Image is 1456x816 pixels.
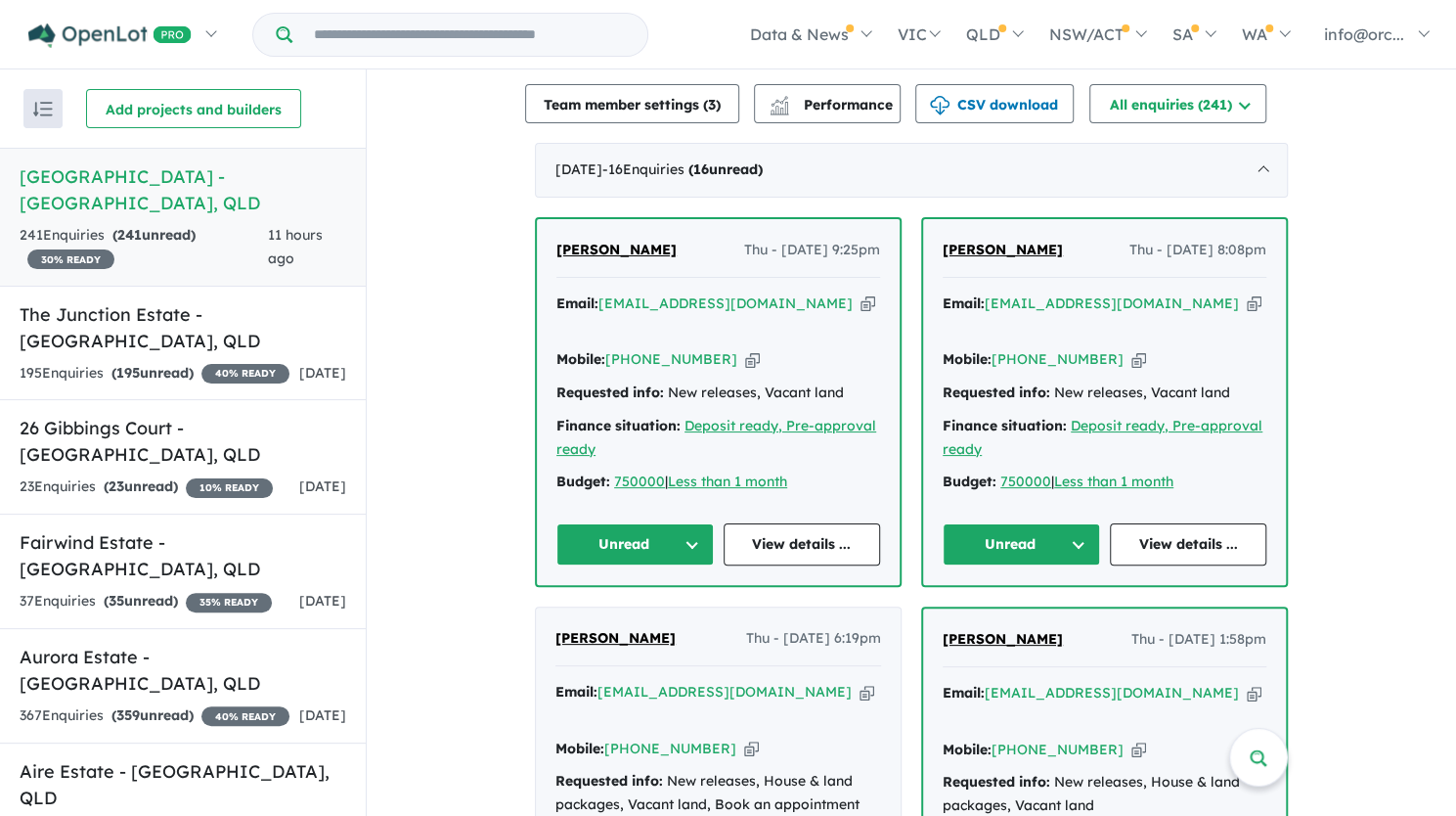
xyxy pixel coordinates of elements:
a: [PERSON_NAME] [555,627,676,651]
a: View details ... [724,523,881,566]
button: All enquiries (241) [1089,84,1266,123]
h5: Aire Estate - [GEOGRAPHIC_DATA] , QLD [20,758,346,811]
span: 3 [708,96,716,113]
input: Try estate name, suburb, builder or developer [296,14,643,56]
strong: ( unread) [104,477,178,495]
strong: Mobile: [555,740,604,757]
button: Copy [1131,349,1146,370]
button: Copy [1247,683,1261,703]
a: [PERSON_NAME] [556,239,677,262]
a: [EMAIL_ADDRESS][DOMAIN_NAME] [597,683,852,701]
span: [DATE] [299,592,346,610]
span: 359 [116,706,140,724]
strong: Mobile: [943,741,992,758]
u: Less than 1 month [1054,473,1173,490]
img: sort.svg [33,102,53,116]
strong: Finance situation: [943,417,1067,434]
div: | [943,471,1266,494]
span: [DATE] [299,477,346,495]
button: Team member settings (3) [525,84,739,123]
strong: Requested info: [556,384,664,401]
h5: The Junction Estate - [GEOGRAPHIC_DATA] , QLD [20,301,346,354]
span: 195 [116,364,140,382]
strong: Mobile: [943,350,992,368]
a: Less than 1 month [668,473,787,490]
a: [PHONE_NUMBER] [604,740,736,757]
span: 40 % READY [201,364,289,384]
a: [PERSON_NAME] [943,239,1063,262]
strong: Email: [943,295,985,312]
div: | [556,471,880,494]
div: 23 Enquir ies [20,476,273,499]
a: Deposit ready, Pre-approval ready [556,417,876,458]
strong: ( unread) [111,706,194,724]
span: Thu - [DATE] 1:58pm [1131,628,1266,652]
button: Copy [1247,294,1261,314]
strong: ( unread) [111,364,194,382]
span: - 16 Enquir ies [602,160,763,178]
div: 195 Enquir ies [20,362,289,385]
a: 750000 [1000,473,1051,490]
strong: ( unread) [688,160,763,178]
span: Thu - [DATE] 6:19pm [746,627,881,651]
span: 16 [693,160,709,178]
div: [DATE] [535,143,1288,198]
a: [PHONE_NUMBER] [605,350,737,368]
button: Unread [943,523,1100,566]
a: View details ... [1110,523,1267,566]
span: 11 hours ago [268,226,323,267]
button: CSV download [915,84,1074,123]
strong: Email: [556,295,598,312]
strong: Requested info: [943,773,1050,791]
span: 40 % READY [201,706,289,726]
a: Deposit ready, Pre-approval ready [943,417,1262,458]
div: New releases, Vacant land [556,382,880,405]
strong: Email: [943,684,985,702]
strong: ( unread) [104,592,178,610]
span: [PERSON_NAME] [943,241,1063,258]
img: line-chart.svg [771,96,788,107]
span: 241 [117,226,142,244]
div: 367 Enquir ies [20,704,289,728]
strong: Email: [555,683,597,701]
span: 10 % READY [186,478,273,498]
span: Thu - [DATE] 9:25pm [744,239,880,262]
button: Add projects and builders [86,89,301,128]
a: [EMAIL_ADDRESS][DOMAIN_NAME] [985,295,1239,312]
strong: Requested info: [555,772,663,790]
h5: [GEOGRAPHIC_DATA] - [GEOGRAPHIC_DATA] , QLD [20,163,346,216]
strong: Requested info: [943,384,1050,401]
span: [PERSON_NAME] [555,629,676,647]
a: [PHONE_NUMBER] [992,741,1124,758]
h5: Aurora Estate - [GEOGRAPHIC_DATA] , QLD [20,644,346,697]
span: [DATE] [299,706,346,724]
button: Copy [744,739,759,759]
a: 750000 [614,473,665,490]
button: Copy [860,682,874,703]
strong: Budget: [556,473,610,490]
div: 241 Enquir ies [20,224,268,271]
span: [DATE] [299,364,346,382]
img: download icon [930,96,949,115]
span: [PERSON_NAME] [556,241,677,258]
span: Performance [772,96,893,113]
span: info@orc... [1324,24,1404,44]
span: Thu - [DATE] 8:08pm [1129,239,1266,262]
span: 23 [109,477,124,495]
a: [EMAIL_ADDRESS][DOMAIN_NAME] [985,684,1239,702]
span: 35 [109,592,124,610]
button: Copy [1131,740,1146,760]
button: Copy [745,349,760,370]
a: [PHONE_NUMBER] [992,350,1124,368]
a: [EMAIL_ADDRESS][DOMAIN_NAME] [598,295,853,312]
button: Copy [860,294,875,314]
h5: Fairwind Estate - [GEOGRAPHIC_DATA] , QLD [20,529,346,582]
button: Performance [754,84,901,123]
div: 37 Enquir ies [20,590,272,613]
span: [PERSON_NAME] [943,630,1063,648]
img: Openlot PRO Logo White [28,23,192,48]
strong: ( unread) [112,226,196,244]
